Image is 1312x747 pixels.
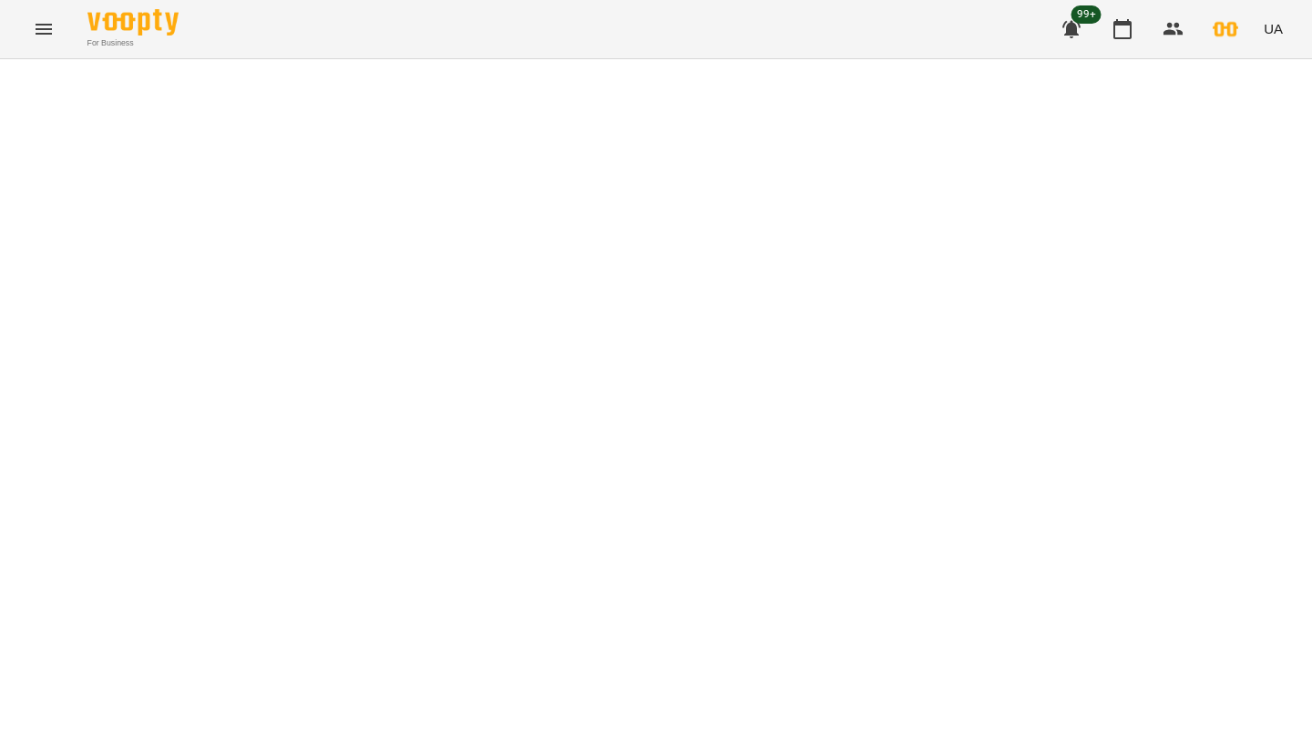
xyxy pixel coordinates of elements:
span: For Business [87,37,179,49]
span: UA [1264,19,1283,38]
img: Voopty Logo [87,9,179,36]
button: UA [1256,12,1290,46]
span: 99+ [1071,5,1102,24]
img: 118c6ae8d189de7d8a0048bf33f3da57.png [1213,16,1238,42]
button: Menu [22,7,66,51]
